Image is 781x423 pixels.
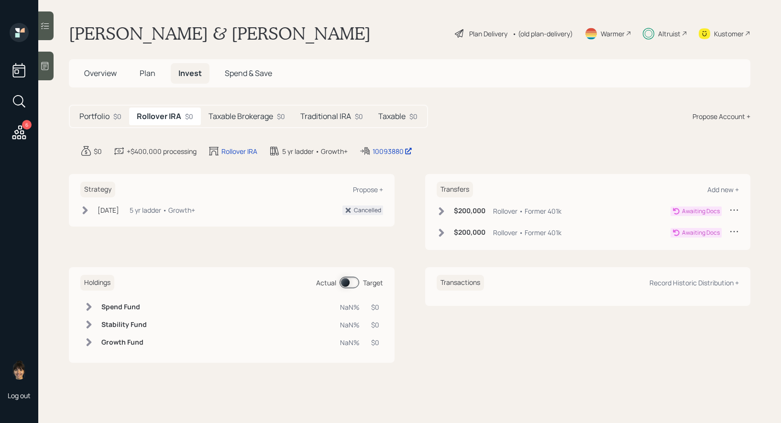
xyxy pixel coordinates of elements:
h6: Strategy [80,182,115,197]
div: [DATE] [98,205,119,215]
div: Awaiting Docs [682,207,720,216]
div: 6 [22,120,32,130]
div: $0 [94,146,102,156]
h6: $200,000 [454,228,485,237]
div: $0 [355,111,363,121]
div: NaN% [340,302,360,312]
h6: $200,000 [454,207,485,215]
h5: Portfolio [79,112,110,121]
div: Cancelled [354,206,381,215]
h5: Traditional IRA [300,112,351,121]
img: treva-nostdahl-headshot.png [10,360,29,380]
div: 10093880 [373,146,412,156]
div: NaN% [340,320,360,330]
h6: Transactions [437,275,484,291]
div: $0 [113,111,121,121]
div: Actual [316,278,336,288]
h5: Rollover IRA [137,112,181,121]
div: Awaiting Docs [682,228,720,237]
div: Kustomer [714,29,744,39]
div: $0 [371,337,379,347]
span: Spend & Save [225,68,272,78]
div: 5 yr ladder • Growth+ [282,146,348,156]
div: +$400,000 processing [127,146,197,156]
div: Record Historic Distribution + [649,278,739,287]
h6: Stability Fund [101,321,147,329]
div: • (old plan-delivery) [512,29,573,39]
div: Rollover • Former 401k [493,206,561,216]
div: Log out [8,391,31,400]
div: $0 [409,111,418,121]
div: Propose + [353,185,383,194]
span: Invest [178,68,202,78]
h1: [PERSON_NAME] & [PERSON_NAME] [69,23,371,44]
h6: Transfers [437,182,473,197]
div: Target [363,278,383,288]
div: Rollover • Former 401k [493,228,561,238]
h6: Growth Fund [101,338,147,347]
span: Overview [84,68,117,78]
div: $0 [371,320,379,330]
div: NaN% [340,337,360,347]
h6: Spend Fund [101,303,147,311]
div: Warmer [601,29,625,39]
div: Rollover IRA [221,146,257,156]
span: Plan [140,68,155,78]
h6: Holdings [80,275,114,291]
div: $0 [371,302,379,312]
div: Propose Account + [693,111,750,121]
div: $0 [185,111,193,121]
div: $0 [277,111,285,121]
h5: Taxable [378,112,406,121]
div: 5 yr ladder • Growth+ [130,205,195,215]
div: Add new + [707,185,739,194]
div: Plan Delivery [469,29,507,39]
div: Altruist [658,29,681,39]
h5: Taxable Brokerage [209,112,273,121]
